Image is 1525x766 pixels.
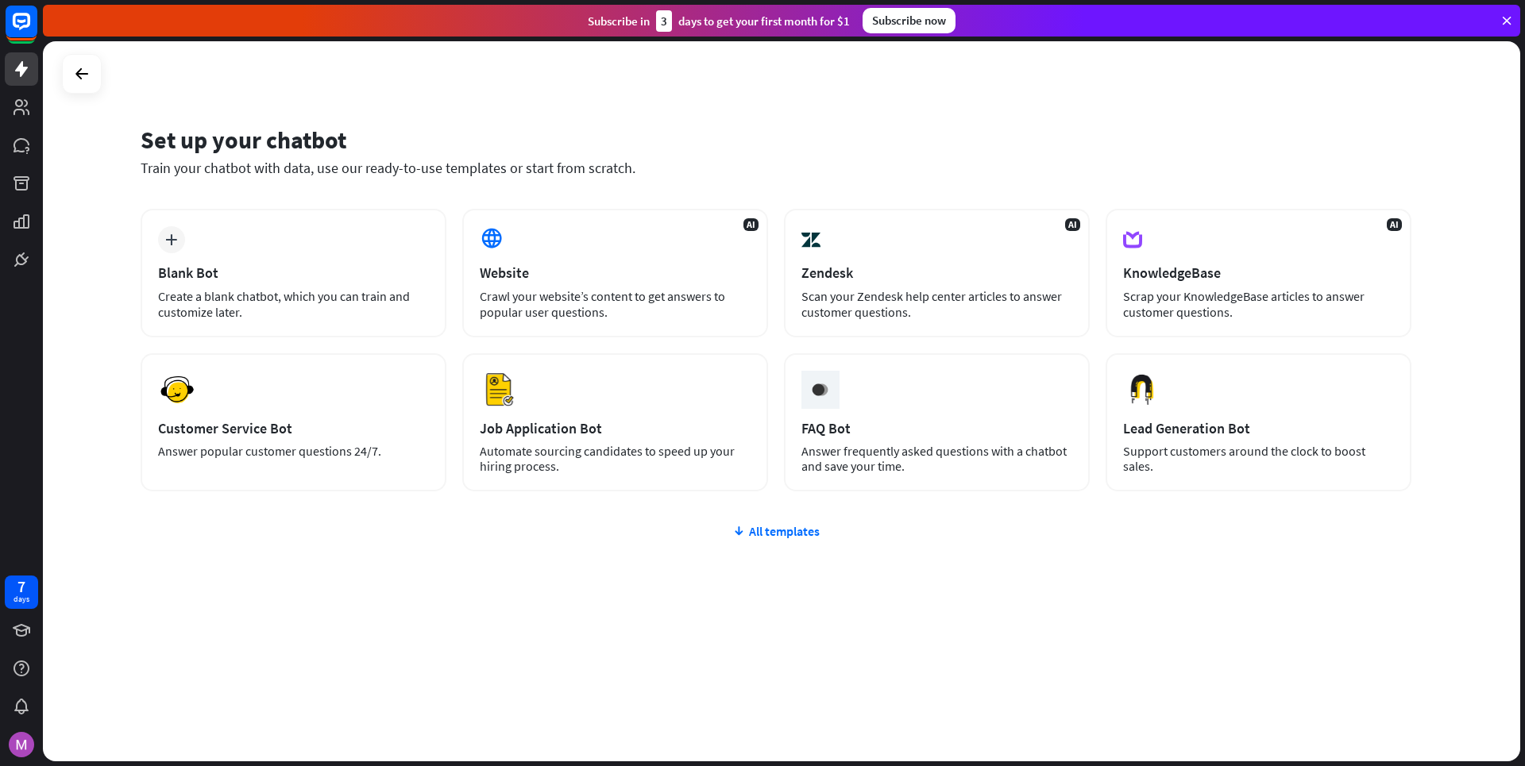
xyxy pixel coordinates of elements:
[656,10,672,32] div: 3
[1123,288,1394,320] div: Scrap your KnowledgeBase articles to answer customer questions.
[141,523,1411,539] div: All templates
[14,594,29,605] div: days
[1387,218,1402,231] span: AI
[588,10,850,32] div: Subscribe in days to get your first month for $1
[158,444,429,459] div: Answer popular customer questions 24/7.
[141,159,1411,177] div: Train your chatbot with data, use our ready-to-use templates or start from scratch.
[1065,218,1080,231] span: AI
[480,264,751,282] div: Website
[158,264,429,282] div: Blank Bot
[480,444,751,474] div: Automate sourcing candidates to speed up your hiring process.
[1123,264,1394,282] div: KnowledgeBase
[1123,419,1394,437] div: Lead Generation Bot
[1123,444,1394,474] div: Support customers around the clock to boost sales.
[480,288,751,320] div: Crawl your website’s content to get answers to popular user questions.
[863,8,956,33] div: Subscribe now
[480,419,751,437] div: Job Application Bot
[801,288,1072,320] div: Scan your Zendesk help center articles to answer customer questions.
[158,419,429,437] div: Customer Service Bot
[165,234,177,245] i: plus
[158,288,429,320] div: Create a blank chatbot, which you can train and customize later.
[743,218,759,231] span: AI
[17,579,25,594] div: 7
[801,419,1072,437] div: FAQ Bot
[805,375,835,405] img: ceee058c6cabd4f577f8.gif
[141,125,1411,155] div: Set up your chatbot
[5,575,38,609] a: 7 days
[801,264,1072,282] div: Zendesk
[801,444,1072,474] div: Answer frequently asked questions with a chatbot and save your time.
